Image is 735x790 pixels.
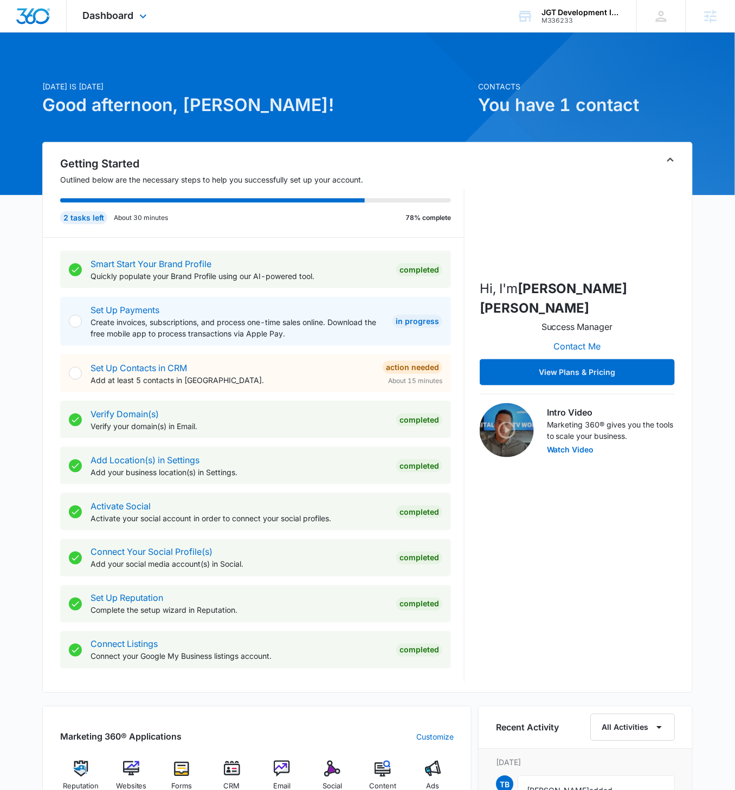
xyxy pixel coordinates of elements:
[541,8,621,17] div: account name
[91,420,388,432] p: Verify your domain(s) in Email.
[388,376,442,386] span: About 15 minutes
[60,156,465,172] h2: Getting Started
[392,315,442,328] div: In Progress
[42,81,472,92] p: [DATE] is [DATE]
[523,162,631,270] img: McKenna Mueller
[396,263,442,276] div: Completed
[547,406,675,419] h3: Intro Video
[590,714,675,741] button: All Activities
[91,513,388,524] p: Activate your social account in order to connect your social profiles.
[91,258,211,269] a: Smart Start Your Brand Profile
[547,419,675,442] p: Marketing 360® gives you the tools to scale your business.
[91,605,388,616] p: Complete the setup wizard in Reputation.
[91,270,388,282] p: Quickly populate your Brand Profile using our AI-powered tool.
[83,10,134,21] span: Dashboard
[91,651,388,662] p: Connect your Google My Business listings account.
[91,374,374,386] p: Add at least 5 contacts in [GEOGRAPHIC_DATA].
[664,153,677,166] button: Toggle Collapse
[396,506,442,519] div: Completed
[91,467,388,478] p: Add your business location(s) in Settings.
[541,17,621,24] div: account id
[416,731,454,743] a: Customize
[478,81,693,92] p: Contacts
[396,552,442,565] div: Completed
[114,213,168,223] p: About 30 minutes
[91,593,163,604] a: Set Up Reputation
[480,281,628,316] strong: [PERSON_NAME] [PERSON_NAME]
[405,213,451,223] p: 78% complete
[396,459,442,472] div: Completed
[91,559,388,570] p: Add your social media account(s) in Social.
[478,92,693,118] h1: You have 1 contact
[91,316,384,339] p: Create invoices, subscriptions, and process one-time sales online. Download the free mobile app t...
[480,279,675,318] p: Hi, I'm
[91,639,158,650] a: Connect Listings
[480,403,534,457] img: Intro Video
[480,359,675,385] button: View Plans & Pricing
[383,361,442,374] div: Action Needed
[91,547,212,558] a: Connect Your Social Profile(s)
[91,362,187,373] a: Set Up Contacts in CRM
[91,305,159,315] a: Set Up Payments
[396,598,442,611] div: Completed
[396,413,442,426] div: Completed
[60,174,465,185] p: Outlined below are the necessary steps to help you successfully set up your account.
[91,501,151,511] a: Activate Social
[496,721,559,734] h6: Recent Activity
[60,211,107,224] div: 2 tasks left
[91,409,159,419] a: Verify Domain(s)
[547,446,594,454] button: Watch Video
[60,730,182,743] h2: Marketing 360® Applications
[42,92,472,118] h1: Good afternoon, [PERSON_NAME]!
[541,320,613,333] p: Success Manager
[496,757,675,768] p: [DATE]
[396,644,442,657] div: Completed
[543,333,612,359] button: Contact Me
[91,455,199,465] a: Add Location(s) in Settings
